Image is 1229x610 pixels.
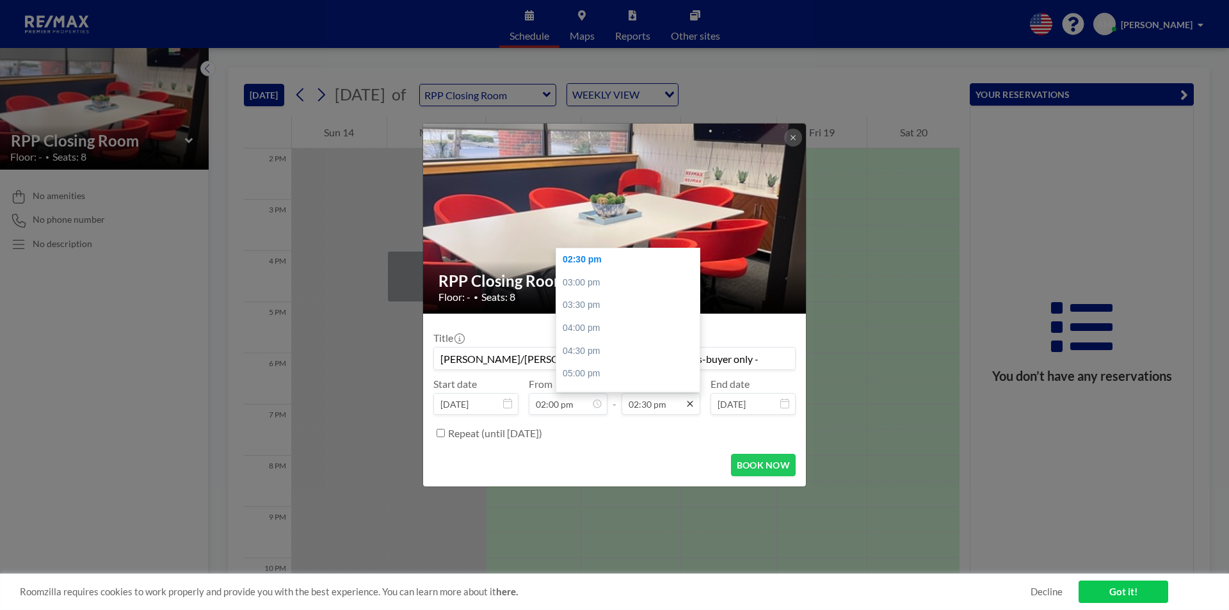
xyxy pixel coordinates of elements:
[434,348,795,369] input: Angel's reservation
[474,293,478,302] span: •
[496,586,518,597] a: here.
[556,362,706,385] div: 05:00 pm
[438,291,470,303] span: Floor: -
[433,378,477,390] label: Start date
[1079,581,1168,603] a: Got it!
[556,248,706,271] div: 02:30 pm
[448,427,542,440] label: Repeat (until [DATE])
[1031,586,1063,598] a: Decline
[481,291,515,303] span: Seats: 8
[433,332,463,344] label: Title
[556,340,706,363] div: 04:30 pm
[556,294,706,317] div: 03:30 pm
[731,454,796,476] button: BOOK NOW
[556,317,706,340] div: 04:00 pm
[556,385,706,408] div: 05:30 pm
[529,378,552,390] label: From
[556,271,706,294] div: 03:00 pm
[711,378,750,390] label: End date
[20,586,1031,598] span: Roomzilla requires cookies to work properly and provide you with the best experience. You can lea...
[438,271,792,291] h2: RPP Closing Room
[613,382,616,410] span: -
